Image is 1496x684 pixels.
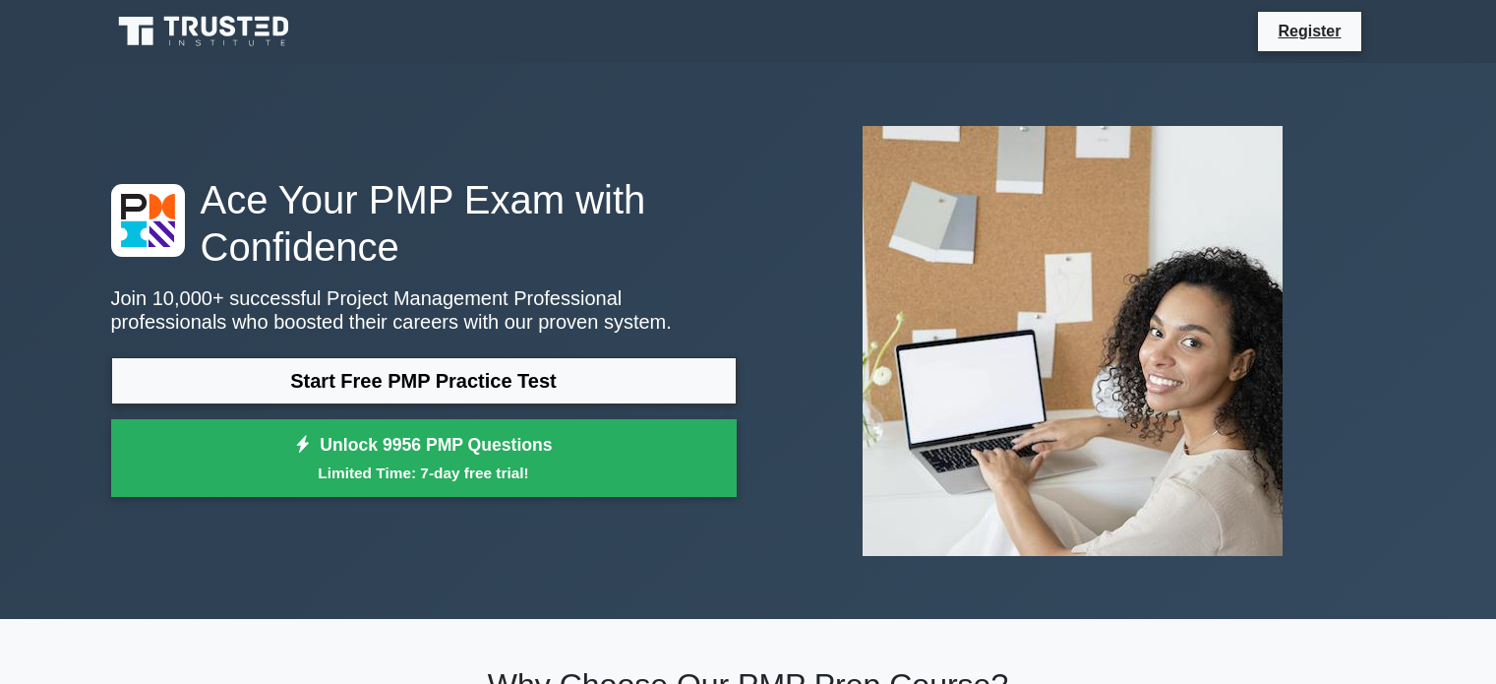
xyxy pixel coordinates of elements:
[136,462,712,484] small: Limited Time: 7-day free trial!
[1266,19,1352,43] a: Register
[111,286,737,334] p: Join 10,000+ successful Project Management Professional professionals who boosted their careers w...
[111,176,737,271] h1: Ace Your PMP Exam with Confidence
[111,357,737,404] a: Start Free PMP Practice Test
[111,419,737,498] a: Unlock 9956 PMP QuestionsLimited Time: 7-day free trial!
